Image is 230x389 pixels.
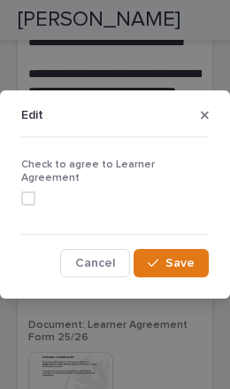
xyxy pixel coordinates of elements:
[21,108,43,123] p: Edit
[75,257,115,269] span: Cancel
[134,249,209,277] button: Save
[60,249,130,277] button: Cancel
[21,159,155,183] span: Check to agree to Learner Agreement
[165,257,195,269] span: Save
